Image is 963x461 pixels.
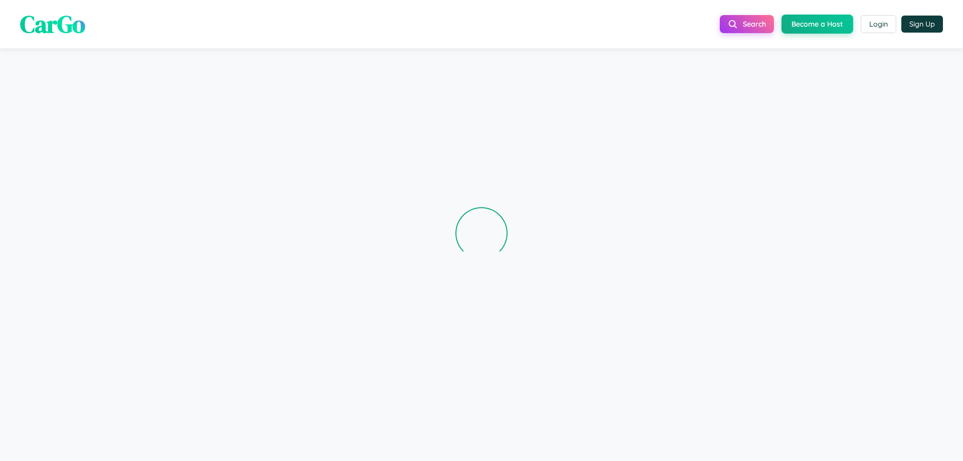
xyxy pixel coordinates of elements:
[743,20,766,29] span: Search
[720,15,774,33] button: Search
[901,16,943,33] button: Sign Up
[781,15,853,34] button: Become a Host
[861,15,896,33] button: Login
[20,8,85,41] span: CarGo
